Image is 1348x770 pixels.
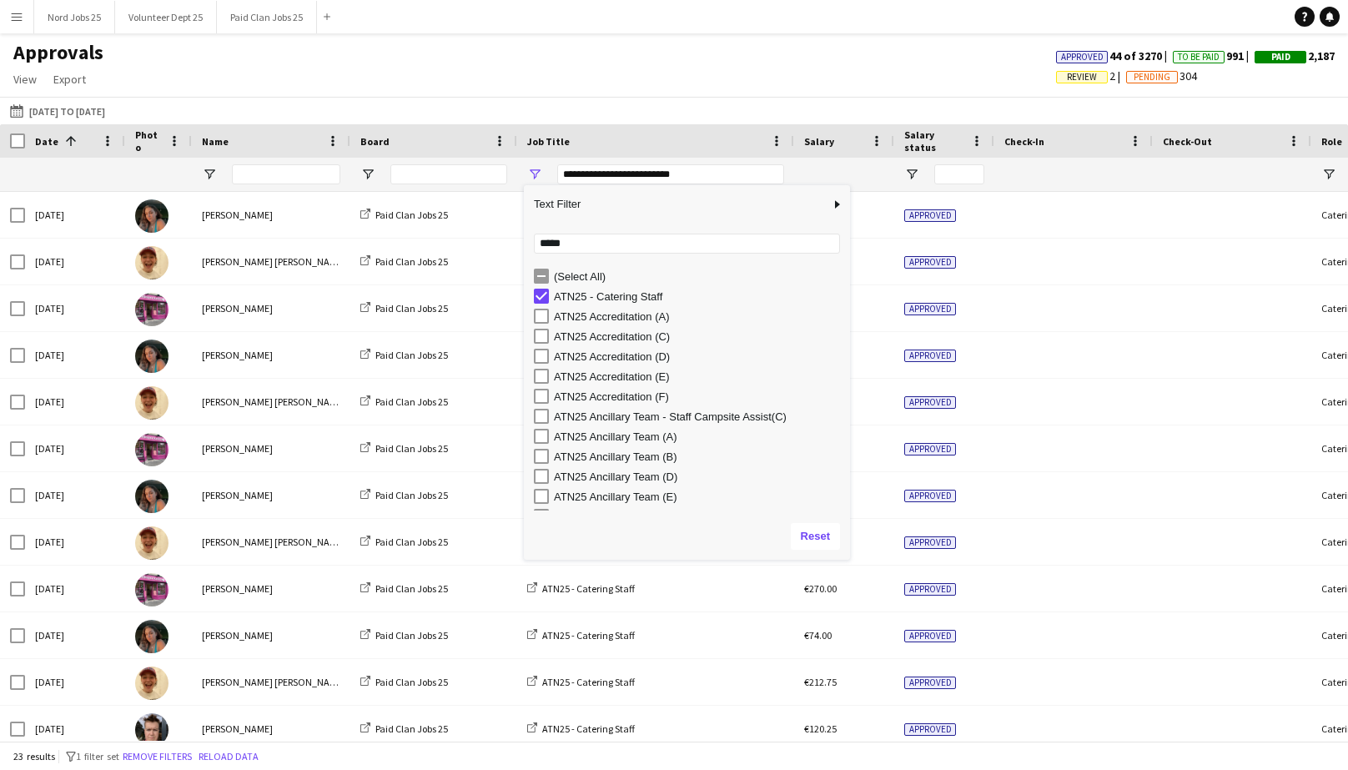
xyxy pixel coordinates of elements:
[135,667,168,700] img: Tara Kilkenny Roddy
[360,135,390,148] span: Board
[232,164,340,184] input: Name Filter Input
[202,167,217,182] button: Open Filter Menu
[1321,167,1336,182] button: Open Filter Menu
[554,350,845,363] div: ATN25 Accreditation (D)
[554,270,845,283] div: (Select All)
[904,536,956,549] span: Approved
[554,430,845,443] div: ATN25 Ancillary Team (A)
[25,239,125,284] div: [DATE]
[135,199,168,233] img: Stella Haussler
[390,164,507,184] input: Board Filter Input
[904,677,956,689] span: Approved
[25,379,125,425] div: [DATE]
[135,246,168,279] img: Tara Kilkenny Roddy
[804,676,837,688] span: €212.75
[524,190,830,219] span: Text Filter
[76,750,119,762] span: 1 filter set
[192,519,350,565] div: [PERSON_NAME] [PERSON_NAME]
[804,582,837,595] span: €270.00
[25,192,125,238] div: [DATE]
[375,722,448,735] span: Paid Clan Jobs 25
[7,101,108,121] button: [DATE] to [DATE]
[25,285,125,331] div: [DATE]
[1321,135,1342,148] span: Role
[554,511,845,523] div: ATN25 Catering Assist
[47,68,93,90] a: Export
[360,167,375,182] button: Open Filter Menu
[360,255,448,268] a: Paid Clan Jobs 25
[527,676,635,688] a: ATN25 - Catering Staff
[527,722,635,735] a: ATN25 - Catering Staff
[904,209,956,222] span: Approved
[34,1,115,33] button: Nord Jobs 25
[192,332,350,378] div: [PERSON_NAME]
[1126,68,1197,83] span: 304
[904,490,956,502] span: Approved
[375,442,448,455] span: Paid Clan Jobs 25
[1004,135,1044,148] span: Check-In
[192,425,350,471] div: [PERSON_NAME]
[804,629,832,642] span: €74.00
[534,234,840,254] input: Search filter values
[527,582,635,595] a: ATN25 - Catering Staff
[53,72,86,87] span: Export
[135,433,168,466] img: Stefan McMillan
[360,395,448,408] a: Paid Clan Jobs 25
[542,582,635,595] span: ATN25 - Catering Staff
[527,135,570,148] span: Job Title
[804,722,837,735] span: €120.25
[360,489,448,501] a: Paid Clan Jobs 25
[554,471,845,483] div: ATN25 Ancillary Team (D)
[135,620,168,653] img: Stella Haussler
[542,629,635,642] span: ATN25 - Catering Staff
[375,676,448,688] span: Paid Clan Jobs 25
[25,659,125,705] div: [DATE]
[554,290,845,303] div: ATN25 - Catering Staff
[1061,52,1104,63] span: Approved
[904,303,956,315] span: Approved
[554,330,845,343] div: ATN25 Accreditation (C)
[25,612,125,658] div: [DATE]
[1271,52,1290,63] span: Paid
[25,332,125,378] div: [DATE]
[135,480,168,513] img: Stella Haussler
[135,573,168,606] img: Stefan McMillan
[192,612,350,658] div: [PERSON_NAME]
[192,239,350,284] div: [PERSON_NAME] [PERSON_NAME]
[542,722,635,735] span: ATN25 - Catering Staff
[135,713,168,747] img: Rebecca Kenny
[904,128,964,153] span: Salary status
[791,523,840,550] button: Reset
[375,255,448,268] span: Paid Clan Jobs 25
[192,706,350,752] div: [PERSON_NAME]
[217,1,317,33] button: Paid Clan Jobs 25
[904,396,956,409] span: Approved
[192,566,350,611] div: [PERSON_NAME]
[25,472,125,518] div: [DATE]
[135,386,168,420] img: Tara Kilkenny Roddy
[375,582,448,595] span: Paid Clan Jobs 25
[360,209,448,221] a: Paid Clan Jobs 25
[135,293,168,326] img: Stefan McMillan
[1163,135,1212,148] span: Check-Out
[192,285,350,331] div: [PERSON_NAME]
[554,450,845,463] div: ATN25 Ancillary Team (B)
[119,747,195,766] button: Remove filters
[375,209,448,221] span: Paid Clan Jobs 25
[904,723,956,736] span: Approved
[360,629,448,642] a: Paid Clan Jobs 25
[360,722,448,735] a: Paid Clan Jobs 25
[135,526,168,560] img: Tara Kilkenny Roddy
[192,472,350,518] div: [PERSON_NAME]
[904,256,956,269] span: Approved
[115,1,217,33] button: Volunteer Dept 25
[13,72,37,87] span: View
[1067,72,1097,83] span: Review
[360,676,448,688] a: Paid Clan Jobs 25
[542,676,635,688] span: ATN25 - Catering Staff
[1178,52,1220,63] span: To Be Paid
[554,410,845,423] div: ATN25 Ancillary Team - Staff Campsite Assist(C)
[904,443,956,455] span: Approved
[25,519,125,565] div: [DATE]
[25,706,125,752] div: [DATE]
